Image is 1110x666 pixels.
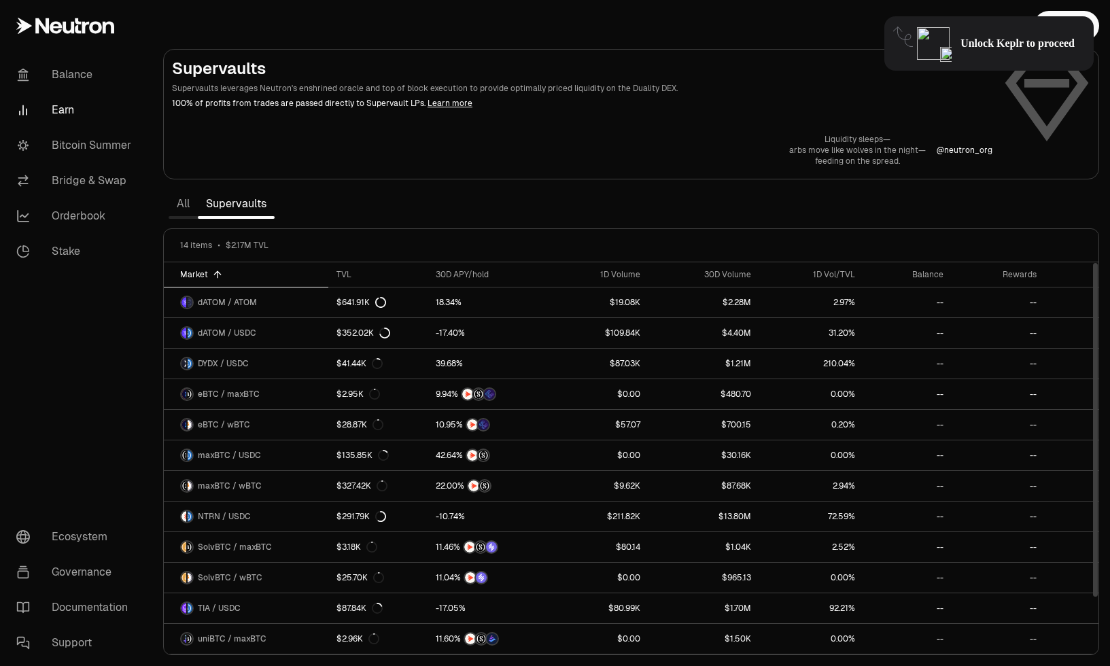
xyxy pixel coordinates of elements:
[960,269,1036,280] div: Rewards
[328,471,428,501] a: $327.42K
[336,328,390,338] div: $352.02K
[952,287,1044,317] a: --
[547,318,648,348] a: $109.84K
[436,632,539,646] button: NTRNStructured PointsBedrock Diamonds
[648,532,759,562] a: $1.04K
[164,440,328,470] a: maxBTC LogoUSDC LogomaxBTC / USDC
[328,532,428,562] a: $3.18K
[436,449,539,462] button: NTRNStructured Points
[5,198,147,234] a: Orderbook
[180,269,320,280] div: Market
[937,145,992,156] a: @neutron_org
[478,419,489,430] img: EtherFi Points
[328,440,428,470] a: $135.85K
[952,624,1044,654] a: --
[940,47,952,62] img: icon-click-cursor.png
[759,349,863,379] a: 210.04%
[164,318,328,348] a: dATOM LogoUSDC LogodATOM / USDC
[181,328,186,338] img: dATOM Logo
[336,633,379,644] div: $2.96K
[181,297,186,308] img: dATOM Logo
[336,450,389,461] div: $135.85K
[759,593,863,623] a: 92.21%
[648,379,759,409] a: $480.70
[952,471,1044,501] a: --
[188,297,192,308] img: ATOM Logo
[5,128,147,163] a: Bitcoin Summer
[188,603,192,614] img: USDC Logo
[336,419,383,430] div: $28.87K
[181,450,186,461] img: maxBTC Logo
[759,440,863,470] a: 0.00%
[198,190,275,217] a: Supervaults
[759,532,863,562] a: 2.52%
[164,349,328,379] a: DYDX LogoUSDC LogoDYDX / USDC
[164,287,328,317] a: dATOM LogoATOM LogodATOM / ATOM
[937,145,992,156] p: @ neutron_org
[476,633,487,644] img: Structured Points
[759,563,863,593] a: 0.00%
[648,471,759,501] a: $87.68K
[181,480,186,491] img: maxBTC Logo
[436,269,539,280] div: 30D APY/hold
[555,269,640,280] div: 1D Volume
[952,502,1044,531] a: --
[436,479,539,493] button: NTRNStructured Points
[863,379,952,409] a: --
[328,563,428,593] a: $25.70K
[164,593,328,623] a: TIA LogoUSDC LogoTIA / USDC
[336,572,384,583] div: $25.70K
[436,540,539,554] button: NTRNStructured PointsSolv Points
[328,379,428,409] a: $2.95K
[648,440,759,470] a: $30.16K
[428,471,547,501] a: NTRNStructured Points
[863,502,952,531] a: --
[484,389,495,400] img: EtherFi Points
[952,593,1044,623] a: --
[5,555,147,590] a: Governance
[436,418,539,432] button: NTRNEtherFi Points
[547,287,648,317] a: $19.08K
[863,349,952,379] a: --
[188,450,192,461] img: USDC Logo
[473,389,484,400] img: Structured Points
[468,480,479,491] img: NTRN
[5,519,147,555] a: Ecosystem
[164,379,328,409] a: eBTC LogomaxBTC LogoeBTC / maxBTC
[917,27,950,60] img: locked-keplr-logo-128.png
[436,387,539,401] button: NTRNStructured PointsEtherFi Points
[5,92,147,128] a: Earn
[188,389,192,400] img: maxBTC Logo
[328,349,428,379] a: $41.44K
[188,633,192,644] img: maxBTC Logo
[863,532,952,562] a: --
[547,410,648,440] a: $57.07
[547,532,648,562] a: $80.14
[863,440,952,470] a: --
[328,502,428,531] a: $291.79K
[789,134,926,166] a: Liquidity sleeps—arbs move like wolves in the night—feeding on the spread.
[871,269,943,280] div: Balance
[952,440,1044,470] a: --
[198,603,241,614] span: TIA / USDC
[648,318,759,348] a: $4.40M
[5,57,147,92] a: Balance
[789,145,926,156] p: arbs move like wolves in the night—
[169,190,198,217] a: All
[759,471,863,501] a: 2.94%
[547,379,648,409] a: $0.00
[467,419,478,430] img: NTRN
[181,511,186,522] img: NTRN Logo
[863,287,952,317] a: --
[181,389,186,400] img: eBTC Logo
[198,358,249,369] span: DYDX / USDC
[336,297,386,308] div: $641.91K
[960,37,1075,50] span: Unlock Keplr to proceed
[428,410,547,440] a: NTRNEtherFi Points
[164,502,328,531] a: NTRN LogoUSDC LogoNTRN / USDC
[181,358,186,369] img: DYDX Logo
[759,318,863,348] a: 31.20%
[188,328,192,338] img: USDC Logo
[759,624,863,654] a: 0.00%
[486,542,497,553] img: Solv Points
